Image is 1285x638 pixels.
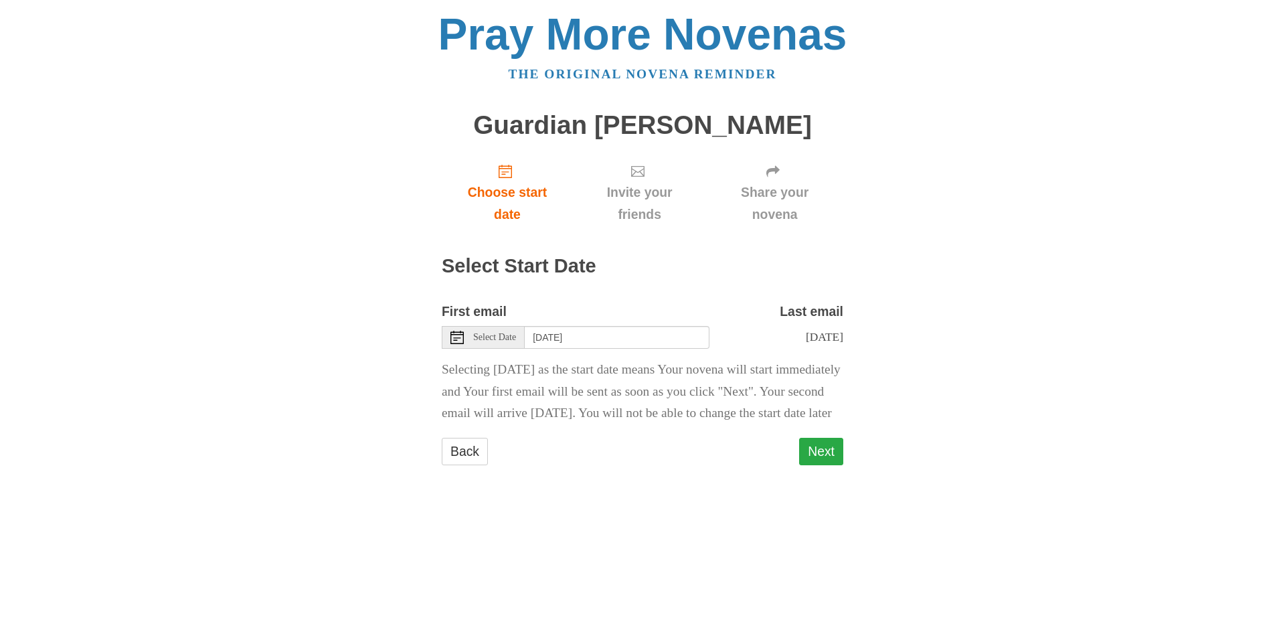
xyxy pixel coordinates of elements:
span: Share your novena [719,181,830,226]
p: Selecting [DATE] as the start date means Your novena will start immediately and Your first email ... [442,359,843,425]
input: Use the arrow keys to pick a date [525,326,709,349]
button: Next [799,438,843,465]
h2: Select Start Date [442,256,843,277]
a: Share your novena [706,153,843,232]
a: Pray More Novenas [438,9,847,59]
a: Back [442,438,488,465]
span: Invite your friends [586,181,693,226]
a: Invite your friends [573,153,706,232]
h1: Guardian [PERSON_NAME] [442,111,843,140]
a: The original novena reminder [509,67,777,81]
label: Last email [780,301,843,323]
span: Select Date [473,333,516,342]
span: [DATE] [806,330,843,343]
a: Choose start date [442,153,573,232]
span: Choose start date [455,181,560,226]
label: First email [442,301,507,323]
